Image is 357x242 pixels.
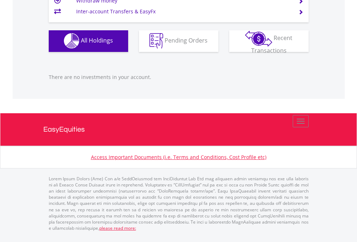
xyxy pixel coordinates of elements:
img: transactions-zar-wht.png [245,31,272,47]
button: Recent Transactions [229,30,309,52]
span: Pending Orders [165,36,208,44]
button: All Holdings [49,30,128,52]
p: Lorem Ipsum Dolors (Ame) Con a/e SeddOeiusmod tem InciDiduntut Lab Etd mag aliquaen admin veniamq... [49,176,309,231]
a: EasyEquities [43,113,314,146]
img: holdings-wht.png [64,33,79,49]
button: Pending Orders [139,30,218,52]
a: Access Important Documents (i.e. Terms and Conditions, Cost Profile etc) [91,154,266,160]
a: please read more: [99,225,136,231]
img: pending_instructions-wht.png [149,33,163,49]
span: All Holdings [81,36,113,44]
span: Recent Transactions [251,34,293,54]
td: Inter-account Transfers & EasyFx [76,6,289,17]
p: There are no investments in your account. [49,74,309,81]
